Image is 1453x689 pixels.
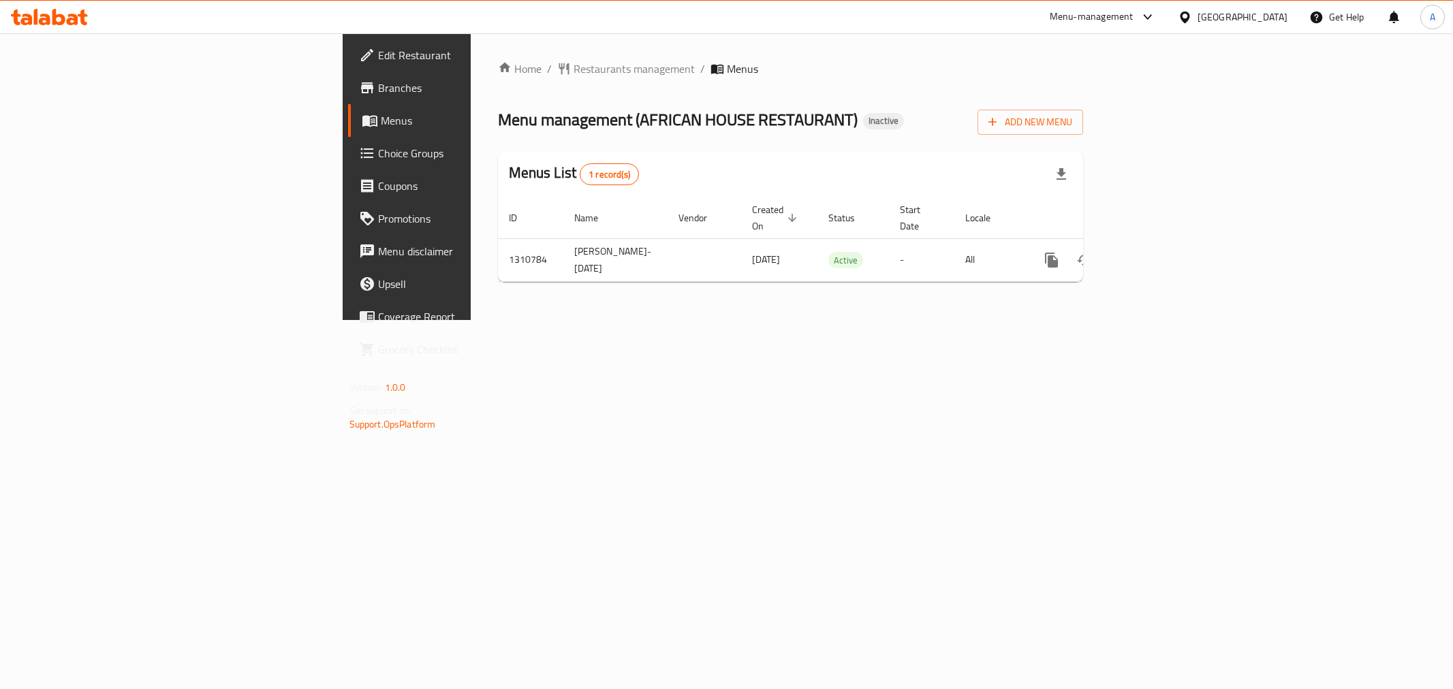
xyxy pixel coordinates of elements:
a: Promotions [348,202,585,235]
span: Grocery Checklist [378,341,574,357]
div: Export file [1045,158,1078,191]
span: Status [828,210,873,226]
span: Promotions [378,210,574,227]
a: Restaurants management [557,61,695,77]
h2: Menus List [509,163,639,185]
span: 1.0.0 [385,379,406,396]
span: Coupons [378,178,574,194]
span: Add New Menu [988,114,1072,131]
a: Edit Restaurant [348,39,585,71]
a: Upsell [348,268,585,300]
div: Active [828,252,863,268]
a: Grocery Checklist [348,333,585,366]
button: more [1035,244,1068,276]
div: Total records count [580,163,639,185]
a: Coupons [348,170,585,202]
span: Inactive [863,115,904,127]
nav: breadcrumb [498,61,1084,77]
li: / [700,61,705,77]
span: Get support on: [349,402,412,419]
span: Upsell [378,276,574,292]
span: [DATE] [752,251,780,268]
span: Version: [349,379,383,396]
span: Menus [727,61,758,77]
span: Choice Groups [378,145,574,161]
a: Support.OpsPlatform [349,415,436,433]
td: All [954,238,1025,281]
div: [GEOGRAPHIC_DATA] [1198,10,1287,25]
span: Active [828,253,863,268]
table: enhanced table [498,197,1177,282]
a: Branches [348,71,585,104]
td: - [889,238,954,281]
a: Coverage Report [348,300,585,333]
span: Locale [965,210,1008,226]
a: Menu disclaimer [348,235,585,268]
span: Coverage Report [378,308,574,325]
td: [PERSON_NAME]- [DATE] [563,238,668,281]
span: Edit Restaurant [378,47,574,63]
span: A [1430,10,1435,25]
span: Vendor [678,210,725,226]
div: Inactive [863,113,904,129]
span: Start Date [900,202,938,234]
div: Menu-management [1050,9,1134,25]
button: Add New Menu [978,110,1083,135]
span: Menu management ( AFRICAN HOUSE RESTAURANT ) [498,104,858,135]
th: Actions [1025,197,1177,239]
span: Branches [378,80,574,96]
a: Choice Groups [348,137,585,170]
span: 1 record(s) [580,168,638,181]
a: Menus [348,104,585,137]
button: Change Status [1068,244,1101,276]
span: Menu disclaimer [378,243,574,259]
span: Restaurants management [574,61,695,77]
span: Name [574,210,616,226]
span: ID [509,210,535,226]
span: Created On [752,202,801,234]
span: Menus [381,112,574,129]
